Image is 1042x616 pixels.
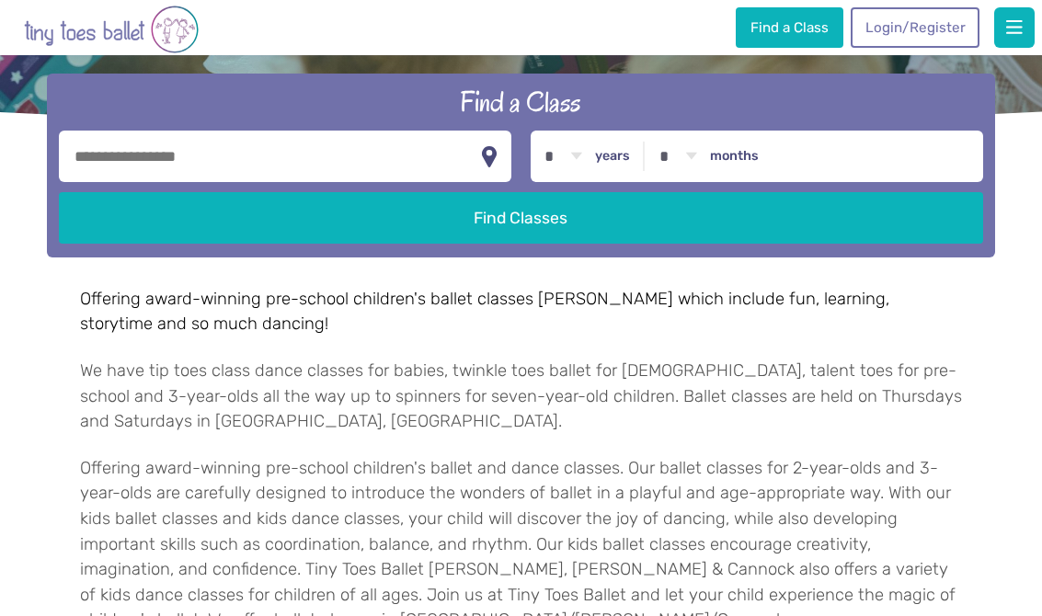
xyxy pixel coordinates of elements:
a: Login/Register [851,7,979,48]
a: Find a Class [736,7,842,48]
img: tiny toes ballet [24,4,199,55]
h2: Find a Class [59,84,983,120]
label: years [595,148,630,165]
p: Offering award-winning pre-school children's ballet classes [PERSON_NAME] which include fun, lear... [80,287,963,337]
p: We have tip toes class dance classes for babies, twinkle toes ballet for [DEMOGRAPHIC_DATA], tale... [80,359,963,435]
button: Find Classes [59,192,983,244]
label: months [710,148,759,165]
